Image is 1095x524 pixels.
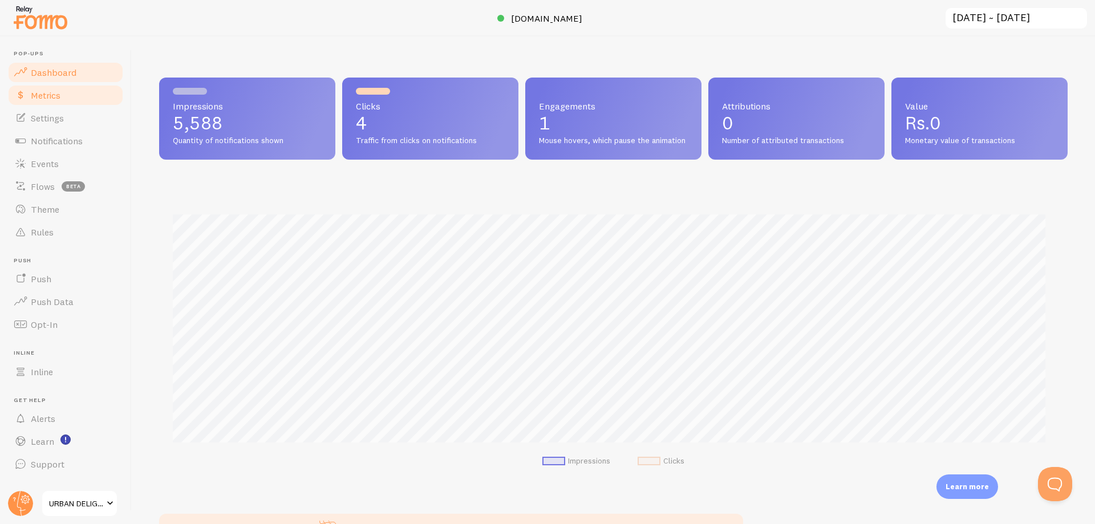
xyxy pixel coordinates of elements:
[7,129,124,152] a: Notifications
[905,101,1054,111] span: Value
[14,397,124,404] span: Get Help
[7,175,124,198] a: Flows beta
[936,474,998,499] div: Learn more
[7,84,124,107] a: Metrics
[31,112,64,124] span: Settings
[14,257,124,265] span: Push
[539,136,688,146] span: Mouse hovers, which pause the animation
[7,267,124,290] a: Push
[173,136,322,146] span: Quantity of notifications shown
[905,112,941,134] span: Rs.0
[31,226,54,238] span: Rules
[60,434,71,445] svg: <p>Watch New Feature Tutorials!</p>
[173,114,322,132] p: 5,588
[31,181,55,192] span: Flows
[14,50,124,58] span: Pop-ups
[1038,467,1072,501] iframe: Help Scout Beacon - Open
[31,67,76,78] span: Dashboard
[7,61,124,84] a: Dashboard
[946,481,989,492] p: Learn more
[356,114,505,132] p: 4
[7,290,124,313] a: Push Data
[722,114,871,132] p: 0
[539,114,688,132] p: 1
[41,490,118,517] a: URBAN DELIGHT
[31,273,51,285] span: Push
[14,350,124,357] span: Inline
[31,135,83,147] span: Notifications
[31,158,59,169] span: Events
[31,204,59,215] span: Theme
[31,366,53,377] span: Inline
[31,319,58,330] span: Opt-In
[12,3,69,32] img: fomo-relay-logo-orange.svg
[31,90,60,101] span: Metrics
[7,198,124,221] a: Theme
[356,101,505,111] span: Clicks
[49,497,103,510] span: URBAN DELIGHT
[722,136,871,146] span: Number of attributed transactions
[7,360,124,383] a: Inline
[539,101,688,111] span: Engagements
[7,107,124,129] a: Settings
[542,456,610,466] li: Impressions
[31,296,74,307] span: Push Data
[905,136,1054,146] span: Monetary value of transactions
[7,221,124,243] a: Rules
[7,430,124,453] a: Learn
[7,152,124,175] a: Events
[638,456,684,466] li: Clicks
[7,407,124,430] a: Alerts
[62,181,85,192] span: beta
[31,458,64,470] span: Support
[722,101,871,111] span: Attributions
[7,453,124,476] a: Support
[31,436,54,447] span: Learn
[7,313,124,336] a: Opt-In
[31,413,55,424] span: Alerts
[173,101,322,111] span: Impressions
[356,136,505,146] span: Traffic from clicks on notifications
